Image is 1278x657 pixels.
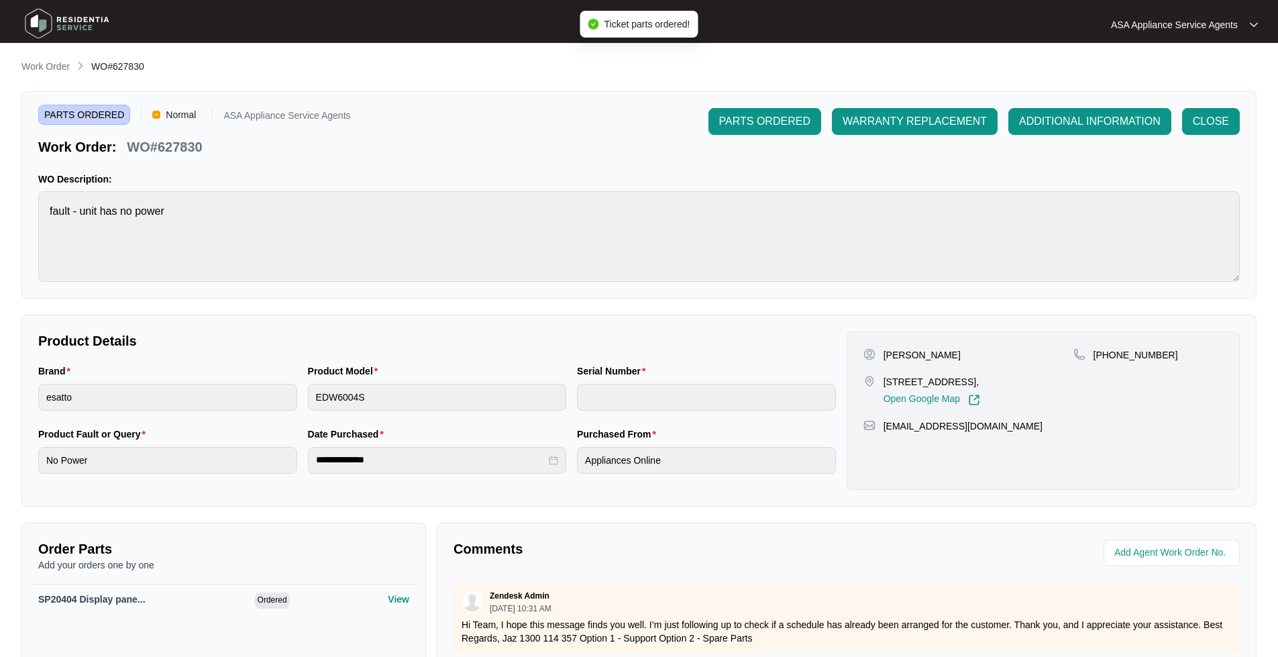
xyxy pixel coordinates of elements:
input: Add Agent Work Order No. [1114,545,1232,561]
span: Ticket parts ordered! [604,19,690,30]
textarea: fault - unit has no power [38,191,1240,282]
span: PARTS ORDERED [38,105,130,125]
p: Work Order [21,60,70,73]
p: Comments [454,540,837,558]
img: residentia service logo [20,3,114,44]
button: PARTS ORDERED [708,108,821,135]
img: user.svg [462,591,482,611]
p: WO#627830 [127,138,202,156]
p: [PHONE_NUMBER] [1094,348,1178,362]
label: Product Model [308,364,384,378]
img: Link-External [968,394,980,406]
input: Date Purchased [316,453,547,467]
p: View [388,593,409,606]
span: Ordered [255,593,290,609]
span: ADDITIONAL INFORMATION [1019,113,1161,130]
img: dropdown arrow [1250,21,1258,28]
label: Product Fault or Query [38,427,151,441]
label: Purchased From [577,427,661,441]
p: Hi Team, I hope this message finds you well. I’m just following up to check if a schedule has alr... [462,618,1232,645]
p: Zendesk Admin [490,591,549,601]
p: Order Parts [38,540,409,558]
img: map-pin [863,375,875,387]
input: Brand [38,384,297,411]
p: ASA Appliance Service Agents [1111,18,1238,32]
label: Brand [38,364,76,378]
span: CLOSE [1193,113,1229,130]
p: ASA Appliance Service Agents [223,111,350,125]
p: [PERSON_NAME] [884,348,961,362]
p: [STREET_ADDRESS], [884,375,980,389]
label: Serial Number [577,364,651,378]
span: check-circle [588,19,599,30]
button: CLOSE [1182,108,1240,135]
a: Work Order [19,60,72,74]
p: WO Description: [38,172,1240,186]
input: Purchased From [577,447,836,474]
span: SP20404 Display pane... [38,594,146,605]
p: Add your orders one by one [38,558,409,572]
input: Product Fault or Query [38,447,297,474]
img: user-pin [863,348,875,360]
img: map-pin [1073,348,1085,360]
img: Vercel Logo [152,111,160,119]
label: Date Purchased [308,427,389,441]
span: WARRANTY REPLACEMENT [843,113,987,130]
span: WO#627830 [91,61,144,72]
button: ADDITIONAL INFORMATION [1008,108,1171,135]
p: Product Details [38,332,836,350]
img: chevron-right [75,60,86,71]
button: WARRANTY REPLACEMENT [832,108,998,135]
p: [DATE] 10:31 AM [490,605,551,613]
p: Work Order: [38,138,116,156]
input: Product Model [308,384,567,411]
span: Normal [160,105,201,125]
a: Open Google Map [884,394,980,406]
p: [EMAIL_ADDRESS][DOMAIN_NAME] [884,419,1043,433]
input: Serial Number [577,384,836,411]
img: map-pin [863,419,875,432]
span: PARTS ORDERED [719,113,810,130]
